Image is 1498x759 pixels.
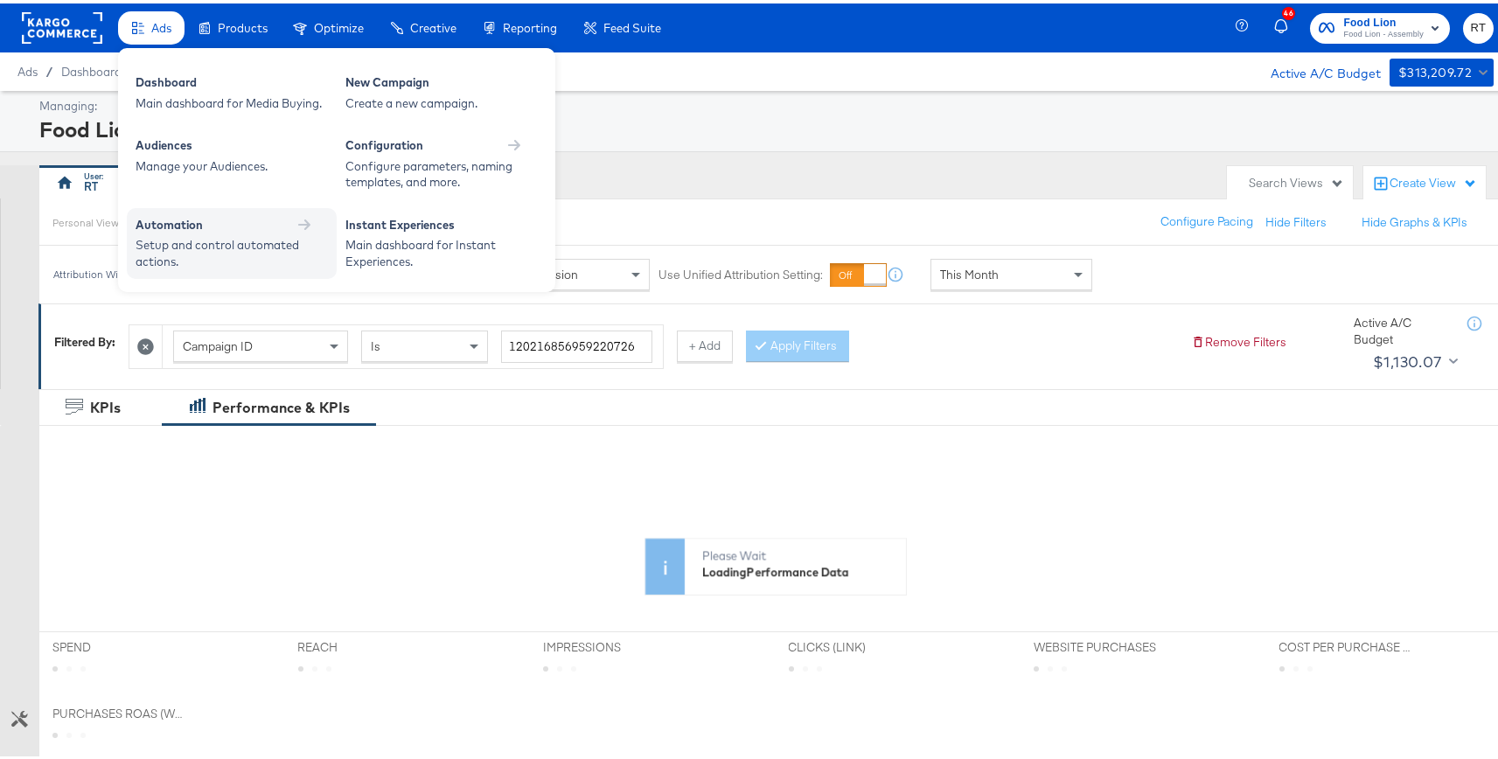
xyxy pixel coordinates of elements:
span: RT [1470,15,1487,35]
div: $313,209.72 [1398,59,1472,80]
div: Managing: [39,94,1489,111]
span: Food Lion - Assembly [1343,24,1424,38]
button: $1,130.07 [1366,345,1461,373]
div: KPIs [90,394,121,414]
span: Ads [17,61,38,75]
button: Remove Filters [1191,331,1286,347]
div: Filtered By: [54,331,115,347]
span: Creative [410,17,456,31]
span: Optimize [314,17,364,31]
button: Food LionFood Lion - Assembly [1310,10,1450,40]
div: Search Views [1249,171,1344,188]
span: Reporting [503,17,557,31]
div: $1,130.07 [1373,345,1442,372]
span: / [38,61,61,75]
a: Dashboard [61,61,122,75]
div: Active A/C Budget [1252,55,1381,81]
div: Active A/C Budget [1354,311,1450,344]
button: Hide Filters [1265,211,1327,227]
button: RT [1463,10,1494,40]
button: + Add [677,327,733,359]
div: Personal View Actions: [52,212,158,226]
span: Feed Suite [603,17,661,31]
span: This Month [940,263,999,279]
div: Food Lion [39,111,1489,141]
button: $313,209.72 [1390,55,1494,83]
div: Create View [1390,171,1477,189]
input: Enter a search term [501,327,652,359]
button: 46 [1272,8,1301,42]
button: Configure Pacing [1148,203,1265,234]
span: Food Lion [1343,10,1424,29]
button: Hide Graphs & KPIs [1362,211,1467,227]
div: Performance & KPIs [213,394,350,414]
span: Is [371,335,380,351]
span: Campaign ID [183,335,253,351]
div: Attribution Window: [52,265,147,277]
span: Ads [151,17,171,31]
div: 46 [1282,3,1295,17]
div: RT [85,175,99,191]
label: Use Unified Attribution Setting: [658,263,823,280]
span: Products [218,17,268,31]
